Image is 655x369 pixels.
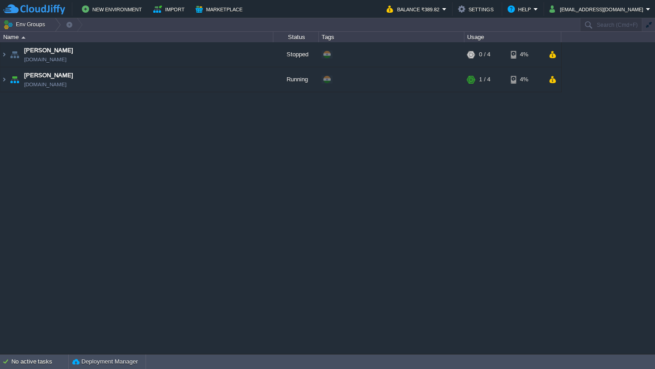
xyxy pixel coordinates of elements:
[72,357,138,366] button: Deployment Manager
[319,32,464,42] div: Tags
[0,42,8,67] img: AMDAwAAAACH5BAEAAAAALAAAAAABAAEAAAICRAEAOw==
[387,4,442,15] button: Balance ₹389.82
[153,4,187,15] button: Import
[1,32,273,42] div: Name
[273,67,319,92] div: Running
[479,42,490,67] div: 0 / 4
[24,55,66,64] a: [DOMAIN_NAME]
[511,67,540,92] div: 4%
[82,4,145,15] button: New Environment
[8,67,21,92] img: AMDAwAAAACH5BAEAAAAALAAAAAABAAEAAAICRAEAOw==
[549,4,646,15] button: [EMAIL_ADDRESS][DOMAIN_NAME]
[274,32,318,42] div: Status
[196,4,245,15] button: Marketplace
[21,36,25,39] img: AMDAwAAAACH5BAEAAAAALAAAAAABAAEAAAICRAEAOw==
[273,42,319,67] div: Stopped
[24,80,66,89] a: [DOMAIN_NAME]
[0,67,8,92] img: AMDAwAAAACH5BAEAAAAALAAAAAABAAEAAAICRAEAOw==
[24,71,73,80] a: [PERSON_NAME]
[511,42,540,67] div: 4%
[465,32,561,42] div: Usage
[8,42,21,67] img: AMDAwAAAACH5BAEAAAAALAAAAAABAAEAAAICRAEAOw==
[3,18,48,31] button: Env Groups
[479,67,490,92] div: 1 / 4
[508,4,534,15] button: Help
[3,4,65,15] img: CloudJiffy
[24,46,73,55] a: [PERSON_NAME]
[11,354,68,369] div: No active tasks
[458,4,496,15] button: Settings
